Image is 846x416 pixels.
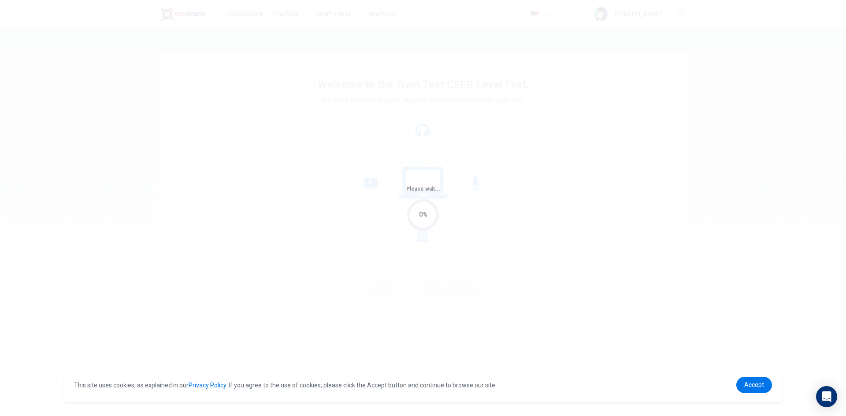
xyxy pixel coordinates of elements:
[736,377,772,393] a: dismiss cookie message
[744,381,764,388] span: Accept
[189,382,226,389] a: Privacy Policy
[63,368,783,402] div: cookieconsent
[419,210,427,220] div: 0%
[406,186,440,192] span: Please wait...
[74,382,497,389] span: This site uses cookies, as explained in our . If you agree to the use of cookies, please click th...
[816,386,837,407] div: Open Intercom Messenger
